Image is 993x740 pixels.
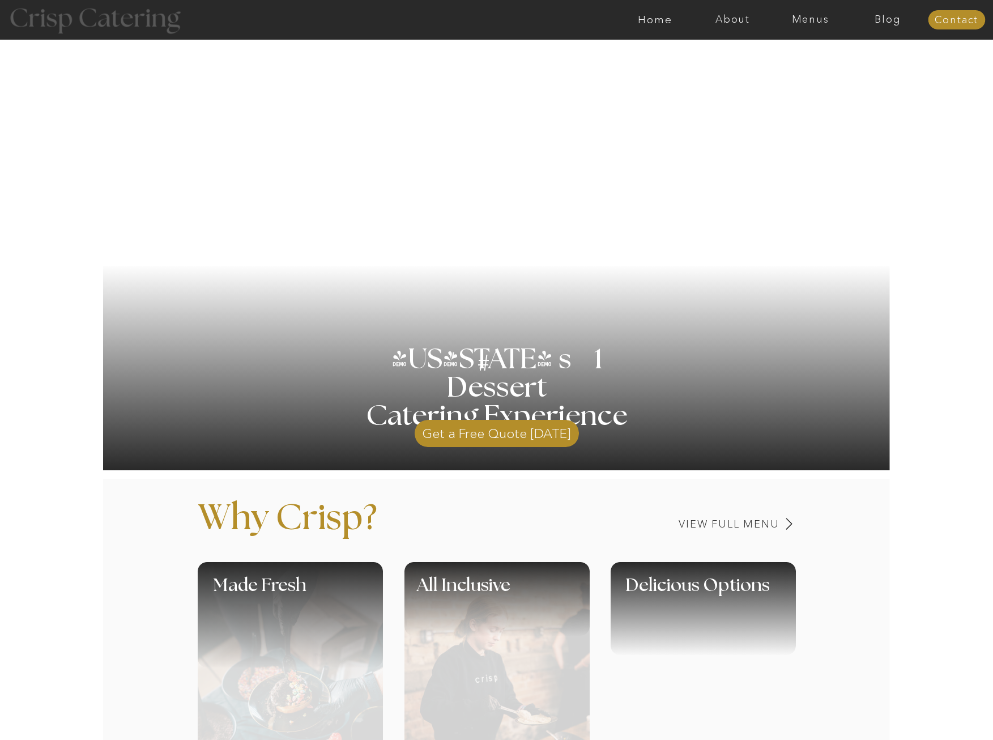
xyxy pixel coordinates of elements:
a: Blog [849,14,927,25]
a: View Full Menu [600,519,779,530]
h3: ' [430,346,476,374]
h1: [US_STATE] s 1 Dessert Catering Experience [352,346,642,431]
a: Home [616,14,694,25]
h1: Delicious Options [625,576,829,610]
p: Why Crisp? [198,501,502,553]
a: Menus [772,14,849,25]
h1: Made Fresh [213,576,422,610]
a: Get a Free Quote [DATE] [415,414,579,447]
a: About [694,14,772,25]
h3: # [453,352,517,385]
a: Contact [928,15,985,26]
h1: All Inclusive [417,576,659,610]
